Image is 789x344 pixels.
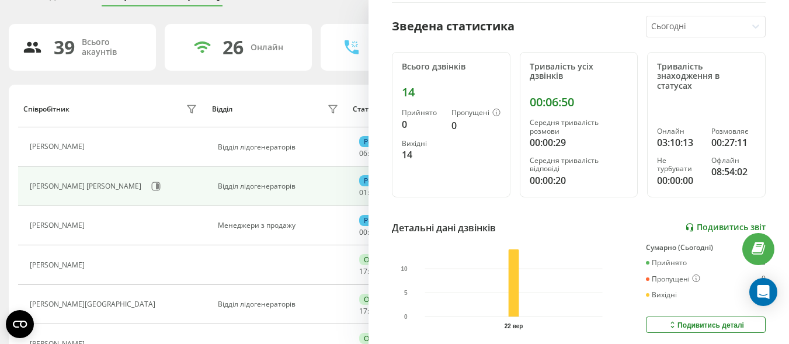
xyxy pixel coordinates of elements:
div: Не турбувати [657,157,701,173]
div: Розмовляє [711,127,756,135]
div: [PERSON_NAME] [30,261,88,269]
div: 00:27:11 [711,135,756,150]
div: : : [359,189,387,197]
div: Прийнято [646,259,687,267]
div: [PERSON_NAME] [PERSON_NAME] [30,182,144,190]
div: 39 [54,36,75,58]
div: [PERSON_NAME] [30,221,88,230]
span: 17 [359,266,367,276]
div: Розмовляє [359,175,405,186]
div: Відділ лідогенераторів [218,182,341,190]
text: 5 [404,289,408,296]
div: Всього акаунтів [82,37,142,57]
div: : : [359,150,387,158]
div: Відділ лідогенераторів [218,143,341,151]
div: Тривалість усіх дзвінків [530,62,628,82]
div: Офлайн [711,157,756,165]
div: Подивитись деталі [668,320,744,329]
text: 0 [404,313,408,319]
span: 06 [359,148,367,158]
div: Співробітник [23,105,69,113]
div: Тривалість знаходження в статусах [657,62,756,91]
div: Пропущені [451,109,500,118]
a: Подивитись звіт [685,223,766,232]
button: Подивитись деталі [646,317,766,333]
div: : : [359,228,387,237]
div: Відділ [212,105,232,113]
div: Вихідні [646,291,677,299]
div: Прийнято [402,109,442,117]
span: 17 [359,306,367,316]
div: Онлайн [359,294,396,305]
text: 10 [401,265,408,272]
div: : : [359,267,387,276]
div: 26 [223,36,244,58]
div: Розмовляє [359,136,405,147]
button: Open CMP widget [6,310,34,338]
div: 08:54:02 [711,165,756,179]
div: [PERSON_NAME][GEOGRAPHIC_DATA] [30,300,158,308]
div: 14 [402,148,442,162]
div: [PERSON_NAME] [30,143,88,151]
text: 22 вер [505,323,523,329]
div: 0 [762,259,766,267]
div: 00:06:50 [530,95,628,109]
div: Всього дзвінків [402,62,500,72]
span: 01 [359,187,367,197]
span: 00 [359,227,367,237]
div: Розмовляє [359,215,405,226]
div: Зведена статистика [392,18,515,35]
div: Відділ лідогенераторів [218,300,341,308]
div: 03:10:13 [657,135,701,150]
div: Менеджери з продажу [218,221,341,230]
div: 00:00:20 [530,173,628,187]
div: Open Intercom Messenger [749,278,777,306]
div: 14 [402,85,500,99]
div: Вихідні [402,140,442,148]
div: Онлайн [251,43,283,53]
div: : : [359,307,387,315]
div: Сумарно (Сьогодні) [646,244,766,252]
div: Середня тривалість розмови [530,119,628,135]
div: Середня тривалість відповіді [530,157,628,173]
div: 0 [402,117,442,131]
div: Статус [353,105,376,113]
div: Онлайн [657,127,701,135]
div: Онлайн [359,333,396,344]
div: 0 [451,119,500,133]
div: Онлайн [359,254,396,265]
div: Пропущені [646,274,700,284]
div: 0 [762,274,766,284]
div: 00:00:00 [657,173,701,187]
div: Детальні дані дзвінків [392,221,496,235]
div: 00:00:29 [530,135,628,150]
